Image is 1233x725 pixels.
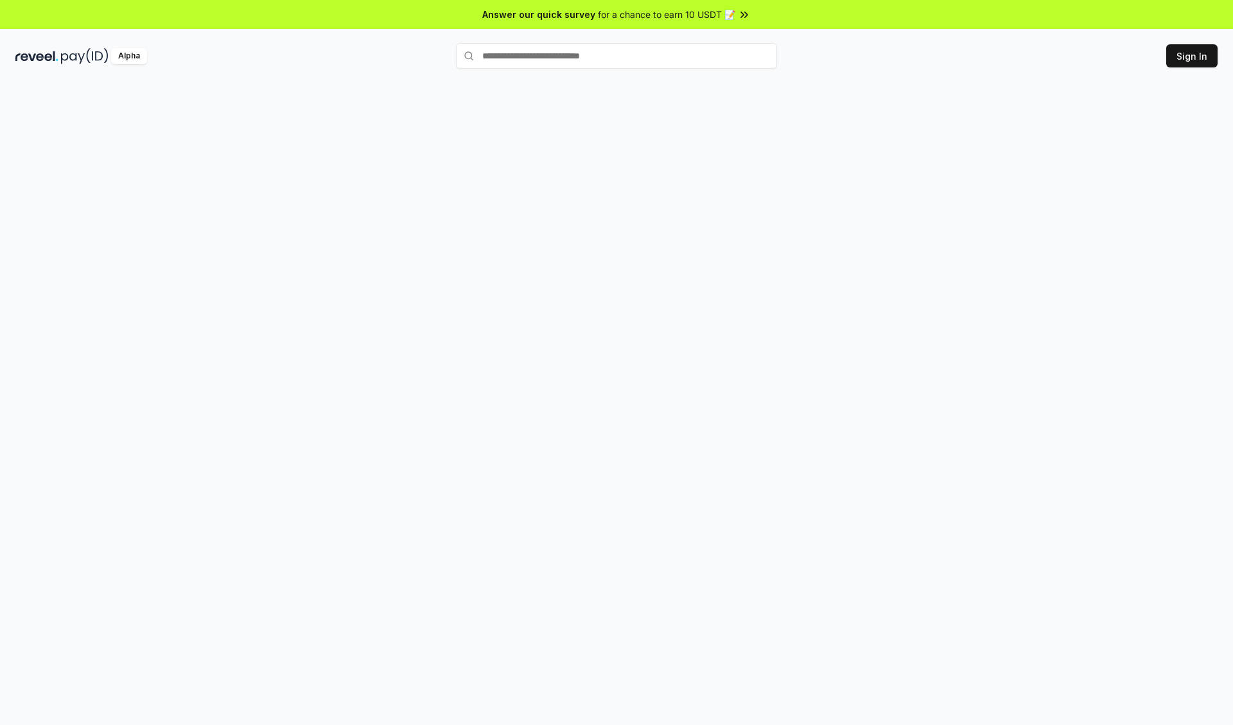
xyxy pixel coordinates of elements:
img: reveel_dark [15,48,58,64]
span: for a chance to earn 10 USDT 📝 [598,8,735,21]
img: pay_id [61,48,109,64]
div: Alpha [111,48,147,64]
button: Sign In [1166,44,1218,67]
span: Answer our quick survey [482,8,595,21]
